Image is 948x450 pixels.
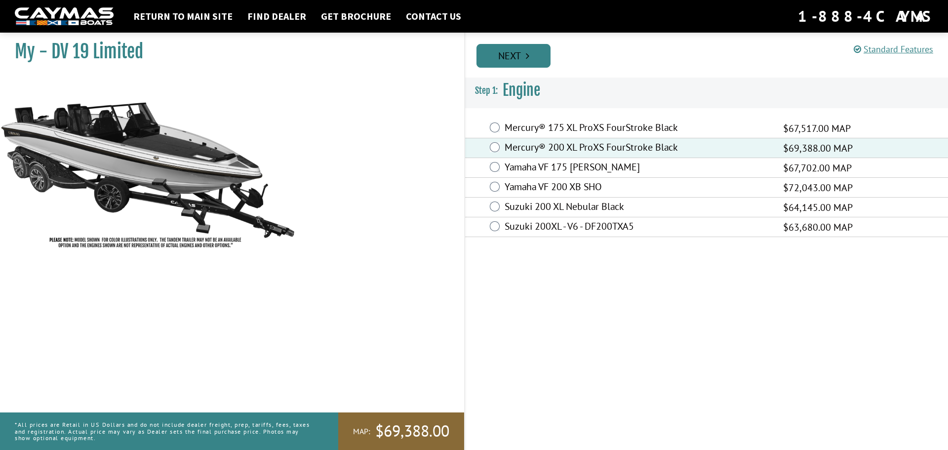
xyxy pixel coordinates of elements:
[401,10,466,23] a: Contact Us
[15,416,316,446] p: *All prices are Retail in US Dollars and do not include dealer freight, prep, tariffs, fees, taxe...
[783,121,851,136] span: $67,517.00 MAP
[338,412,464,450] a: MAP:$69,388.00
[465,72,948,109] h3: Engine
[316,10,396,23] a: Get Brochure
[505,181,771,195] label: Yamaha VF 200 XB SHO
[783,200,853,215] span: $64,145.00 MAP
[505,201,771,215] label: Suzuki 200 XL Nebular Black
[854,43,933,55] a: Standard Features
[474,42,948,68] ul: Pagination
[128,10,237,23] a: Return to main site
[505,122,771,136] label: Mercury® 175 XL ProXS FourStroke Black
[798,5,933,27] div: 1-888-4CAYMAS
[783,141,853,156] span: $69,388.00 MAP
[15,7,114,26] img: white-logo-c9c8dbefe5ff5ceceb0f0178aa75bf4bb51f6bca0971e226c86eb53dfe498488.png
[375,421,449,442] span: $69,388.00
[783,180,853,195] span: $72,043.00 MAP
[783,220,853,235] span: $63,680.00 MAP
[505,161,771,175] label: Yamaha VF 175 [PERSON_NAME]
[353,426,370,437] span: MAP:
[15,41,439,63] h1: My - DV 19 Limited
[476,44,551,68] a: Next
[505,141,771,156] label: Mercury® 200 XL ProXS FourStroke Black
[505,220,771,235] label: Suzuki 200XL - V6 - DF200TXA5
[783,161,852,175] span: $67,702.00 MAP
[242,10,311,23] a: Find Dealer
